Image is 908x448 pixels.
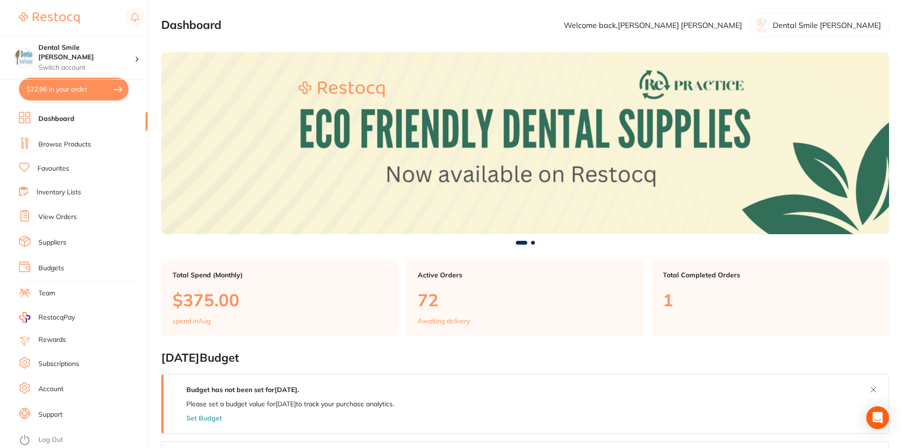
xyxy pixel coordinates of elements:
p: Awaiting delivery [418,317,470,325]
strong: Budget has not been set for [DATE] . [186,385,299,394]
a: Support [38,410,63,420]
h4: Dental Smile Frankston [38,43,135,62]
img: RestocqPay [19,312,30,323]
p: Total Completed Orders [663,271,878,279]
div: Open Intercom Messenger [866,406,889,429]
a: Favourites [37,164,69,174]
p: Please set a budget value for [DATE] to track your purchase analytics. [186,400,394,408]
a: RestocqPay [19,312,75,323]
a: Inventory Lists [37,188,81,197]
h2: [DATE] Budget [161,351,889,365]
p: spend in Aug [173,317,211,325]
a: Total Completed Orders1 [651,260,889,337]
button: $22.96 in your order [19,78,128,101]
a: Dashboard [38,114,74,124]
p: Welcome back, [PERSON_NAME] [PERSON_NAME] [564,21,742,29]
a: Account [38,384,64,394]
button: Log Out [19,433,145,448]
a: Browse Products [38,140,91,149]
p: Switch account [38,63,135,73]
p: Total Spend (Monthly) [173,271,387,279]
a: Restocq Logo [19,7,80,29]
h2: Dashboard [161,18,221,32]
a: Rewards [38,335,66,345]
a: Log Out [38,435,63,445]
a: Suppliers [38,238,66,247]
a: Total Spend (Monthly)$375.00spend inAug [161,260,399,337]
a: Active Orders72Awaiting delivery [406,260,644,337]
a: Budgets [38,264,64,273]
img: Restocq Logo [19,12,80,24]
img: Dashboard [161,52,889,234]
button: Set Budget [186,414,222,422]
span: RestocqPay [38,313,75,322]
a: Subscriptions [38,359,79,369]
a: View Orders [38,212,77,222]
p: 72 [418,290,633,310]
img: Dental Smile Frankston [15,48,33,67]
p: $375.00 [173,290,387,310]
p: 1 [663,290,878,310]
p: Dental Smile [PERSON_NAME] [773,21,881,29]
p: Active Orders [418,271,633,279]
a: Team [38,289,55,298]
